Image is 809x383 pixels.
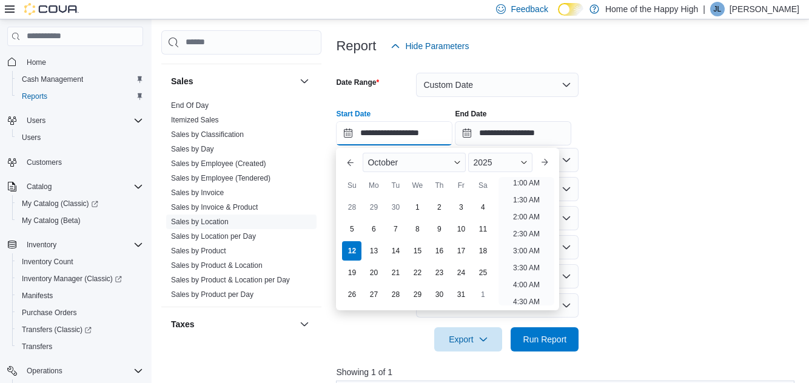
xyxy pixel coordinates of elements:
[171,232,256,241] a: Sales by Location per Day
[27,158,62,167] span: Customers
[17,255,143,269] span: Inventory Count
[22,113,143,128] span: Users
[386,176,405,195] div: Tu
[22,155,143,170] span: Customers
[12,195,148,212] a: My Catalog (Classic)
[473,263,492,282] div: day-25
[27,366,62,376] span: Operations
[17,271,127,286] a: Inventory Manager (Classic)
[171,247,226,255] a: Sales by Product
[473,176,492,195] div: Sa
[2,53,148,71] button: Home
[368,158,398,167] span: October
[710,2,725,16] div: Jesse Losee
[12,304,148,321] button: Purchase Orders
[558,3,583,16] input: Dark Mode
[364,219,383,239] div: day-6
[22,291,53,301] span: Manifests
[22,342,52,351] span: Transfers
[17,322,96,337] a: Transfers (Classic)
[562,155,571,165] button: Open list of options
[22,199,98,208] span: My Catalog (Classic)
[27,182,52,191] span: Catalog
[297,317,312,331] button: Taxes
[451,198,471,217] div: day-3
[12,88,148,105] button: Reports
[455,121,571,145] input: Press the down key to open a popover containing a calendar.
[523,333,567,345] span: Run Report
[336,109,371,119] label: Start Date
[22,179,56,194] button: Catalog
[17,213,86,228] a: My Catalog (Beta)
[17,72,88,87] a: Cash Management
[386,263,405,282] div: day-21
[336,39,376,53] h3: Report
[17,322,143,337] span: Transfers (Classic)
[17,89,143,104] span: Reports
[12,338,148,355] button: Transfers
[342,176,361,195] div: Su
[22,364,143,378] span: Operations
[386,219,405,239] div: day-7
[17,288,143,303] span: Manifests
[364,241,383,261] div: day-13
[171,203,258,211] a: Sales by Invoice & Product
[342,219,361,239] div: day-5
[17,196,143,211] span: My Catalog (Classic)
[12,129,148,146] button: Users
[171,261,263,270] a: Sales by Product & Location
[24,3,79,15] img: Cova
[22,257,73,267] span: Inventory Count
[171,144,214,154] span: Sales by Day
[429,263,449,282] div: day-23
[171,145,214,153] a: Sales by Day
[451,219,471,239] div: day-10
[451,263,471,282] div: day-24
[22,308,77,318] span: Purchase Orders
[17,339,143,354] span: Transfers
[405,40,469,52] span: Hide Parameters
[17,271,143,286] span: Inventory Manager (Classic)
[27,116,45,125] span: Users
[342,241,361,261] div: day-12
[364,176,383,195] div: Mo
[730,2,799,16] p: [PERSON_NAME]
[511,3,548,15] span: Feedback
[22,274,122,284] span: Inventory Manager (Classic)
[171,116,219,124] a: Itemized Sales
[22,55,51,70] a: Home
[455,109,486,119] label: End Date
[508,244,545,258] li: 3:00 AM
[171,101,209,110] a: End Of Day
[468,153,532,172] div: Button. Open the year selector. 2025 is currently selected.
[12,270,148,287] a: Inventory Manager (Classic)
[562,184,571,194] button: Open list of options
[22,133,41,142] span: Users
[451,241,471,261] div: day-17
[171,159,266,168] a: Sales by Employee (Created)
[161,98,321,307] div: Sales
[342,263,361,282] div: day-19
[171,75,295,87] button: Sales
[17,339,57,354] a: Transfers
[17,89,52,104] a: Reports
[17,130,143,145] span: Users
[508,227,545,241] li: 2:30 AM
[2,112,148,129] button: Users
[336,121,452,145] input: Press the down key to enter a popover containing a calendar. Press the escape key to close the po...
[161,341,321,375] div: Taxes
[508,193,545,207] li: 1:30 AM
[27,240,56,250] span: Inventory
[508,295,545,309] li: 4:30 AM
[22,75,83,84] span: Cash Management
[473,219,492,239] div: day-11
[12,287,148,304] button: Manifests
[171,218,229,226] a: Sales by Location
[364,198,383,217] div: day-29
[703,2,705,16] p: |
[386,34,474,58] button: Hide Parameters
